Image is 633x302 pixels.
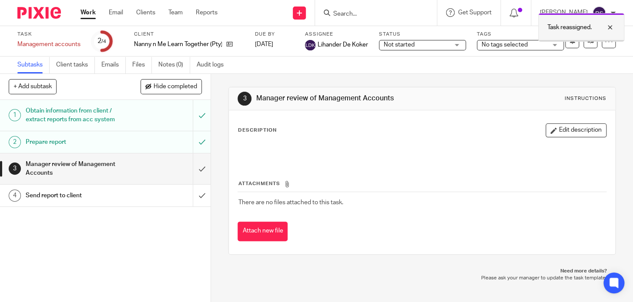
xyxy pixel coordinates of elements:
[141,79,202,94] button: Hide completed
[26,189,131,202] h1: Send report to client
[136,8,155,17] a: Clients
[318,40,368,49] span: Lihander De Koker
[9,189,21,202] div: 4
[256,94,441,103] h1: Manager review of Management Accounts
[592,6,606,20] img: svg%3E
[255,31,294,38] label: Due by
[9,163,21,175] div: 3
[56,56,95,73] a: Client tasks
[9,109,21,121] div: 1
[384,42,415,48] span: Not started
[132,56,152,73] a: Files
[17,40,80,49] div: Management accounts
[238,127,276,134] p: Description
[9,136,21,148] div: 2
[237,268,606,275] p: Need more details?
[26,158,131,180] h1: Manager review of Management Accounts
[482,42,528,48] span: No tags selected
[547,23,592,32] p: Task reassigned.
[255,41,273,47] span: [DATE]
[101,56,126,73] a: Emails
[305,31,368,38] label: Assignee
[565,95,606,102] div: Instructions
[26,104,131,126] h1: Obtain information from client / extract reports from acc system
[546,123,606,137] button: Edit description
[168,8,183,17] a: Team
[238,92,251,106] div: 3
[9,79,57,94] button: + Add subtask
[238,222,288,241] button: Attach new file
[154,83,197,90] span: Hide completed
[134,40,222,49] p: Nanny n Me Learn Together (Pty) Ltd
[97,36,106,46] div: 2
[80,8,96,17] a: Work
[158,56,190,73] a: Notes (0)
[26,136,131,149] h1: Prepare report
[17,7,61,19] img: Pixie
[101,39,106,44] small: /4
[238,199,343,206] span: There are no files attached to this task.
[17,56,50,73] a: Subtasks
[196,8,218,17] a: Reports
[134,31,244,38] label: Client
[17,31,80,38] label: Task
[109,8,123,17] a: Email
[237,275,606,282] p: Please ask your manager to update the task template.
[238,181,280,186] span: Attachments
[197,56,230,73] a: Audit logs
[305,40,315,50] img: svg%3E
